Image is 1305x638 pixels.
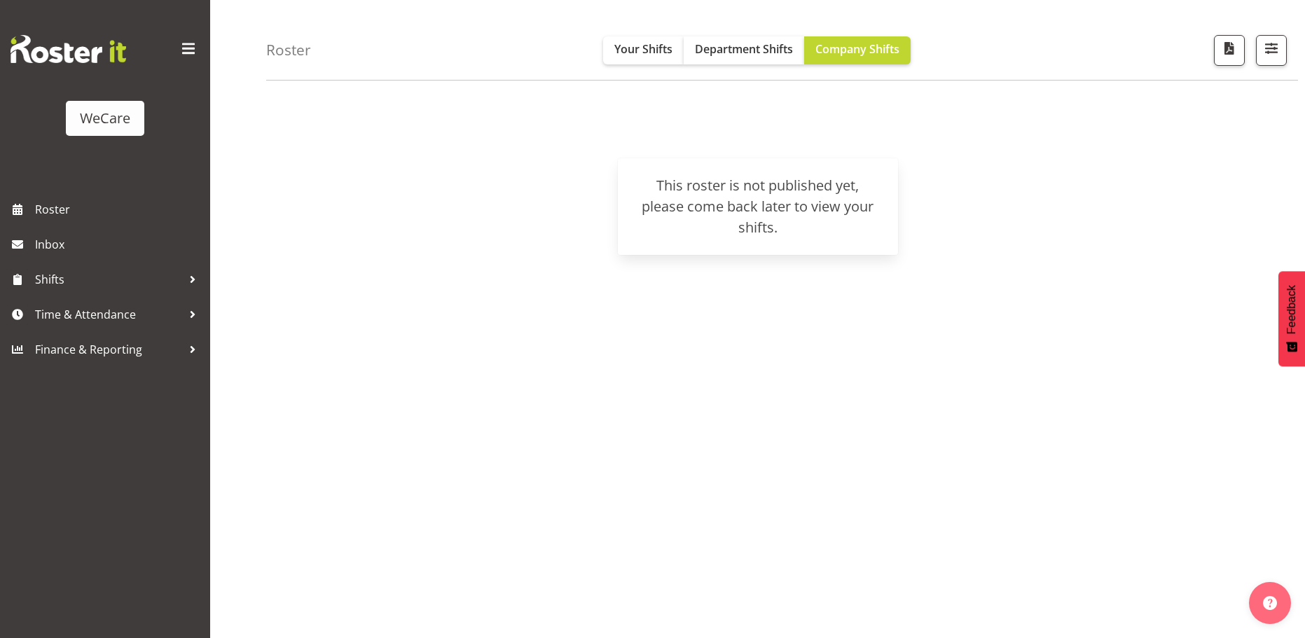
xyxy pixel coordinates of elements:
[35,269,182,290] span: Shifts
[1214,35,1245,66] button: Download a PDF of the roster according to the set date range.
[695,41,793,57] span: Department Shifts
[1256,35,1287,66] button: Filter Shifts
[804,36,911,64] button: Company Shifts
[35,339,182,360] span: Finance & Reporting
[266,42,311,58] h4: Roster
[1285,285,1298,334] span: Feedback
[614,41,672,57] span: Your Shifts
[11,35,126,63] img: Rosterit website logo
[635,175,881,238] div: This roster is not published yet, please come back later to view your shifts.
[35,234,203,255] span: Inbox
[35,304,182,325] span: Time & Attendance
[35,199,203,220] span: Roster
[603,36,684,64] button: Your Shifts
[815,41,899,57] span: Company Shifts
[1278,271,1305,366] button: Feedback - Show survey
[80,108,130,129] div: WeCare
[684,36,804,64] button: Department Shifts
[1263,596,1277,610] img: help-xxl-2.png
